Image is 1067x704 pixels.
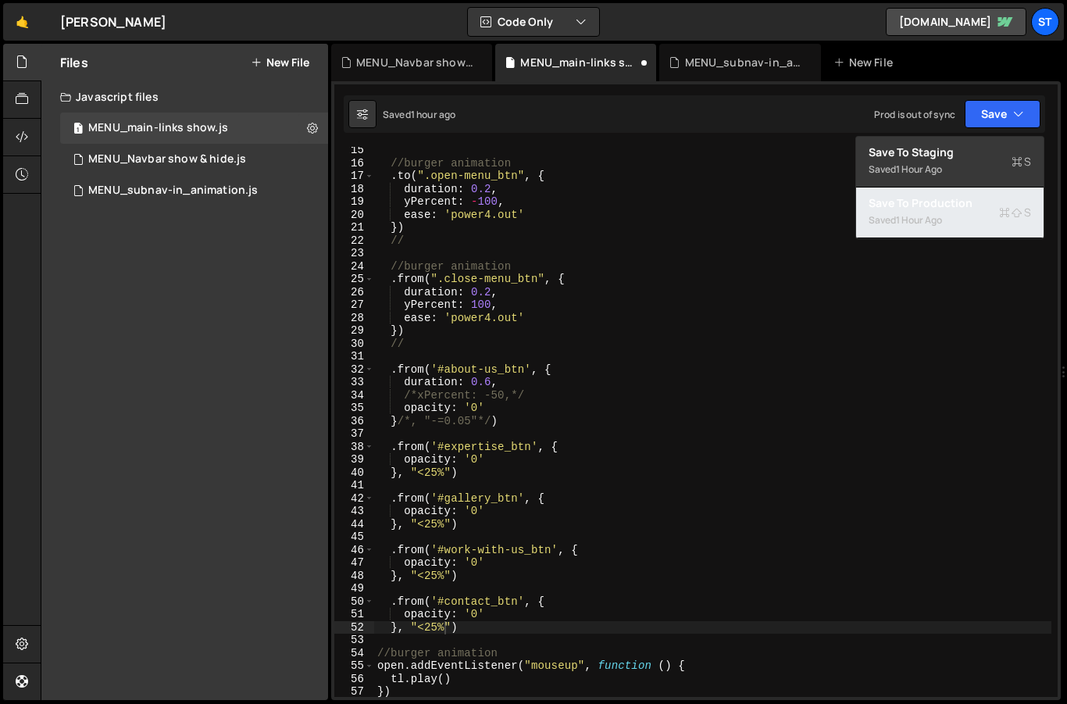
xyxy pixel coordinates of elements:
[334,144,374,157] div: 15
[334,195,374,209] div: 19
[334,441,374,454] div: 38
[334,286,374,299] div: 26
[334,312,374,325] div: 28
[334,183,374,196] div: 18
[334,209,374,222] div: 20
[334,338,374,351] div: 30
[251,56,309,69] button: New File
[886,8,1026,36] a: [DOMAIN_NAME]
[334,453,374,466] div: 39
[60,113,328,144] div: MENU_main-links show.js
[334,234,374,248] div: 22
[334,415,374,428] div: 36
[88,121,228,135] div: MENU_main-links show.js
[334,492,374,506] div: 42
[856,188,1044,238] button: Save to ProductionS Saved1 hour ago
[334,273,374,286] div: 25
[334,479,374,492] div: 41
[833,55,899,70] div: New File
[334,685,374,699] div: 57
[334,634,374,647] div: 53
[41,81,328,113] div: Javascript files
[334,556,374,570] div: 47
[896,213,942,227] div: 1 hour ago
[334,402,374,415] div: 35
[896,163,942,176] div: 1 hour ago
[334,505,374,518] div: 43
[334,531,374,544] div: 45
[869,145,1031,160] div: Save to Staging
[60,13,166,31] div: [PERSON_NAME]
[334,466,374,480] div: 40
[334,570,374,583] div: 48
[383,108,455,121] div: Saved
[334,595,374,609] div: 50
[88,184,258,198] div: MENU_subnav-in_animation.js
[334,389,374,402] div: 34
[334,157,374,170] div: 16
[411,108,456,121] div: 1 hour ago
[88,152,246,166] div: MENU_Navbar show & hide.js
[685,55,802,70] div: MENU_subnav-in_animation.js
[334,608,374,621] div: 51
[334,247,374,260] div: 23
[60,144,328,175] div: MENU_Navbar show & hide.js
[334,427,374,441] div: 37
[468,8,599,36] button: Code Only
[856,137,1044,188] button: Save to StagingS Saved1 hour ago
[3,3,41,41] a: 🤙
[334,544,374,557] div: 46
[356,55,473,70] div: MENU_Navbar show & hide.js
[334,221,374,234] div: 21
[60,54,88,71] h2: Files
[334,350,374,363] div: 31
[334,298,374,312] div: 27
[869,195,1031,211] div: Save to Production
[1031,8,1059,36] a: St
[999,205,1031,220] span: S
[874,108,955,121] div: Prod is out of sync
[334,647,374,660] div: 54
[334,324,374,338] div: 29
[334,170,374,183] div: 17
[334,621,374,634] div: 52
[334,363,374,377] div: 32
[520,55,637,70] div: MENU_main-links show.js
[869,160,1031,179] div: Saved
[1012,154,1031,170] span: S
[334,260,374,273] div: 24
[334,659,374,673] div: 55
[334,518,374,531] div: 44
[60,175,328,206] div: MENU_subnav-in_animation.js
[869,211,1031,230] div: Saved
[73,123,83,136] span: 1
[334,582,374,595] div: 49
[334,673,374,686] div: 56
[334,376,374,389] div: 33
[965,100,1040,128] button: Save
